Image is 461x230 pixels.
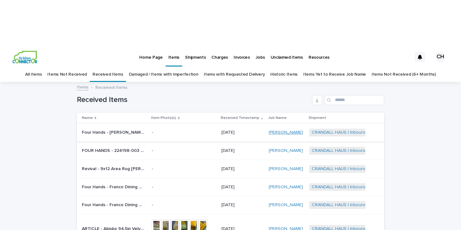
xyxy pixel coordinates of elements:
[269,166,303,172] a: [PERSON_NAME]
[221,185,264,190] p: [DATE]
[166,47,182,66] a: Items
[182,47,209,67] a: Shipments
[303,67,366,82] a: Items Yet to Receive Job Name
[269,130,303,135] a: [PERSON_NAME]
[82,183,146,190] p: Four Hands - Franco Dining Chair REPLACEMENT | 75680
[152,148,215,153] p: -
[234,47,250,60] p: Invoices
[82,165,146,172] p: Revival - 9x12 Area Rug Eveline | 75632
[256,47,265,60] p: Jobs
[139,47,162,60] p: Home Page
[151,115,176,121] p: Item Photo(s)
[82,129,146,135] p: Four Hands - Janice Dining Table | 75682
[221,166,264,172] p: [DATE]
[77,178,384,196] tr: Four Hands - Franco Dining Chair REPLACEMENT | 75680Four Hands - Franco Dining Chair REPLACEMENT ...
[152,130,215,135] p: -
[435,52,445,62] div: CH
[77,83,88,90] a: Items
[136,47,165,67] a: Home Page
[209,47,231,67] a: Charges
[269,148,303,153] a: [PERSON_NAME]
[129,67,199,82] a: Damaged / Items with Imperfection
[13,51,37,63] img: aCWQmA6OSGG0Kwt8cj3c
[152,185,215,190] p: -
[25,67,42,82] a: All Items
[221,202,264,208] p: [DATE]
[231,47,253,67] a: Invoices
[312,148,403,153] a: CRANDALL HAUS | Inbound Shipment | 24853
[312,130,403,135] a: CRANDALL HAUS | Inbound Shipment | 24800
[312,166,403,172] a: CRANDALL HAUS | Inbound Shipment | 24785
[325,95,384,105] input: Search
[221,115,259,121] p: Received Timestamp
[271,47,303,60] p: Unclaimed Items
[309,115,326,121] p: Shipment
[77,142,384,160] tr: FOUR HANDS - 224198-003 LUNAS EXECUTIVE DESK | 75923FOUR HANDS - 224198-003 LUNAS EXECUTIVE DESK ...
[77,124,384,142] tr: Four Hands - [PERSON_NAME] Dining Table | 75682Four Hands - [PERSON_NAME] Dining Table | 75682 -[...
[152,166,215,172] p: -
[204,67,265,82] a: Items with Requested Delivery
[221,130,264,135] p: [DATE]
[152,202,215,208] p: -
[82,147,146,153] p: FOUR HANDS - 224198-003 LUNAS EXECUTIVE DESK | 75923
[168,47,179,60] p: Items
[270,67,298,82] a: Historic Items
[82,115,93,121] p: Name
[185,47,206,60] p: Shipments
[268,115,287,121] p: Job Name
[95,83,127,90] p: Received Items
[312,185,403,190] a: CRANDALL HAUS | Inbound Shipment | 24799
[82,201,146,208] p: Four Hands - Franco Dining Chair REPLACEMENT | 75681
[372,67,436,82] a: Items Not Received (6+ Months)
[306,47,332,67] a: Resources
[211,47,228,60] p: Charges
[312,202,403,208] a: CRANDALL HAUS | Inbound Shipment | 24799
[77,160,384,178] tr: Revival - 9x12 Area Rug [PERSON_NAME] | 75632Revival - 9x12 Area Rug [PERSON_NAME] | 75632 -[DATE...
[269,185,303,190] a: [PERSON_NAME]
[269,202,303,208] a: [PERSON_NAME]
[253,47,268,67] a: Jobs
[47,67,87,82] a: Items Not Received
[93,67,123,82] a: Received Items
[309,47,330,60] p: Resources
[77,95,310,104] h1: Received Items
[268,47,306,67] a: Unclaimed Items
[77,196,384,214] tr: Four Hands - Franco Dining Chair REPLACEMENT | 75681Four Hands - Franco Dining Chair REPLACEMENT ...
[221,148,264,153] p: [DATE]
